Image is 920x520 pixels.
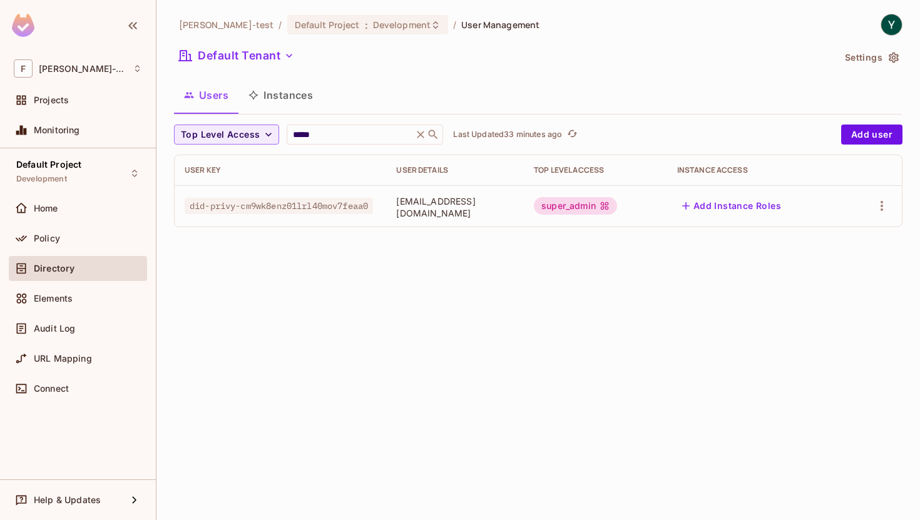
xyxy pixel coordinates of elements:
[179,19,273,31] span: the active workspace
[34,324,75,334] span: Audit Log
[14,59,33,78] span: F
[181,127,260,143] span: Top Level Access
[453,130,562,140] p: Last Updated 33 minutes ago
[841,125,902,145] button: Add user
[453,19,456,31] li: /
[16,174,67,184] span: Development
[396,165,514,175] div: User Details
[677,165,836,175] div: Instance Access
[34,233,60,243] span: Policy
[39,64,126,74] span: Workspace: finch-test
[34,263,74,273] span: Directory
[565,127,580,142] button: refresh
[174,46,299,66] button: Default Tenant
[373,19,431,31] span: Development
[238,79,323,111] button: Instances
[534,165,657,175] div: Top Level Access
[364,20,369,30] span: :
[34,125,80,135] span: Monitoring
[34,495,101,505] span: Help & Updates
[840,48,902,68] button: Settings
[174,79,238,111] button: Users
[34,354,92,364] span: URL Mapping
[295,19,360,31] span: Default Project
[34,384,69,394] span: Connect
[174,125,279,145] button: Top Level Access
[34,95,69,105] span: Projects
[534,197,617,215] div: super_admin
[16,160,81,170] span: Default Project
[12,14,34,37] img: SReyMgAAAABJRU5ErkJggg==
[562,127,580,142] span: Click to refresh data
[34,293,73,303] span: Elements
[34,203,58,213] span: Home
[461,19,539,31] span: User Management
[185,198,373,214] span: did-privy-cm9wk8enz01lrl40mov7feaa0
[567,128,578,141] span: refresh
[185,165,376,175] div: User Key
[396,195,514,219] span: [EMAIL_ADDRESS][DOMAIN_NAME]
[881,14,902,35] img: Yigit Balceli
[279,19,282,31] li: /
[677,196,786,216] button: Add Instance Roles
